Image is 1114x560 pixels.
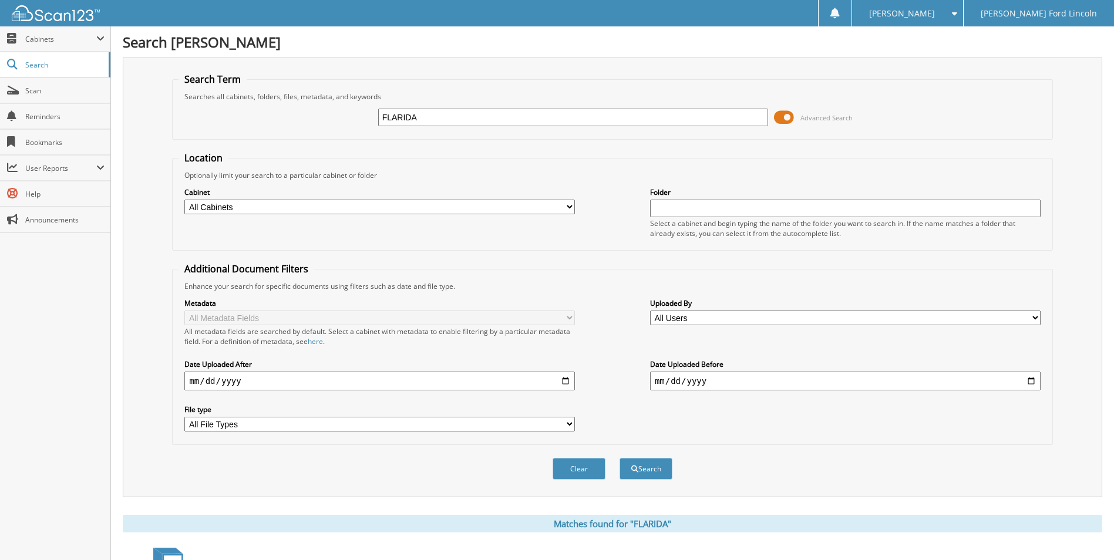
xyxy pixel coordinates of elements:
div: Select a cabinet and begin typing the name of the folder you want to search in. If the name match... [650,218,1041,238]
legend: Location [179,151,228,164]
div: All metadata fields are searched by default. Select a cabinet with metadata to enable filtering b... [184,326,575,346]
span: Bookmarks [25,137,105,147]
span: Announcements [25,215,105,225]
span: Search [25,60,103,70]
h1: Search [PERSON_NAME] [123,32,1102,52]
legend: Search Term [179,73,247,86]
label: Folder [650,187,1041,197]
div: Matches found for "FLARIDA" [123,515,1102,532]
button: Clear [553,458,605,480]
div: Searches all cabinets, folders, files, metadata, and keywords [179,92,1046,102]
button: Search [620,458,672,480]
span: Cabinets [25,34,96,44]
span: Reminders [25,112,105,122]
span: Help [25,189,105,199]
input: end [650,372,1041,390]
span: Scan [25,86,105,96]
span: User Reports [25,163,96,173]
legend: Additional Document Filters [179,262,314,275]
div: Optionally limit your search to a particular cabinet or folder [179,170,1046,180]
a: here [308,336,323,346]
input: start [184,372,575,390]
label: File type [184,404,575,414]
label: Metadata [184,298,575,308]
label: Date Uploaded Before [650,359,1041,369]
div: Enhance your search for specific documents using filters such as date and file type. [179,281,1046,291]
label: Uploaded By [650,298,1041,308]
span: Advanced Search [800,113,853,122]
label: Cabinet [184,187,575,197]
span: [PERSON_NAME] Ford Lincoln [981,10,1097,17]
img: scan123-logo-white.svg [12,5,100,21]
span: [PERSON_NAME] [869,10,935,17]
label: Date Uploaded After [184,359,575,369]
